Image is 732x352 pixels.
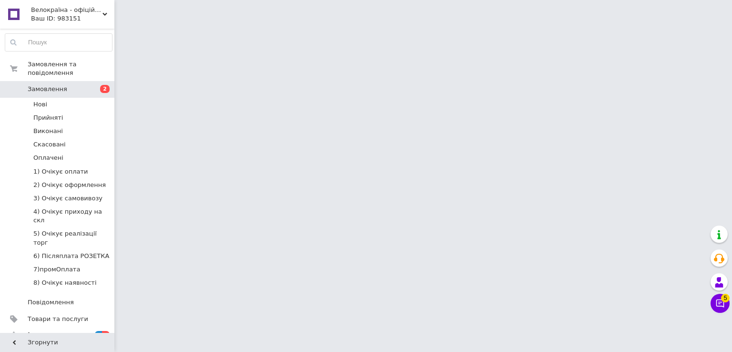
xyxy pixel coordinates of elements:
[28,331,98,340] span: [DEMOGRAPHIC_DATA]
[5,34,112,51] input: Пошук
[95,331,102,339] span: 1
[33,127,63,135] span: Виконані
[711,294,730,313] button: Чат з покупцем5
[33,252,109,260] span: 6) Післяплата РОЗЕТКА
[33,154,63,162] span: Оплачені
[28,60,114,77] span: Замовлення та повідомлення
[31,14,114,23] div: Ваш ID: 983151
[33,265,80,274] span: 7)промОплата
[721,294,730,302] span: 5
[33,114,63,122] span: Прийняті
[33,167,88,176] span: 1) Очікує оплати
[28,85,67,93] span: Замовлення
[33,229,112,247] span: 5) Очікує реалізації торг
[28,315,88,323] span: Товари та послуги
[33,279,97,287] span: 8) Очікує наявності
[33,194,102,203] span: 3) Очікує самовивозу
[31,6,102,14] span: Велокраїна - офіційний веломагазин. Продаж велосипедів і комплектуючих з доставкою по Україні
[33,100,47,109] span: Нові
[100,85,110,93] span: 2
[102,331,110,339] span: 4
[28,298,74,307] span: Повідомлення
[33,181,106,189] span: 2) Очікує оформлення
[33,207,112,225] span: 4) Очікує приходу на скл
[33,140,66,149] span: Скасовані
